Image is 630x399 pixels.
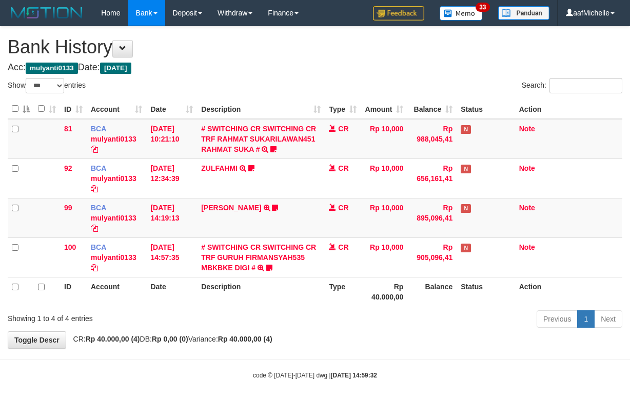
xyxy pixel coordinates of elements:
[64,243,76,251] span: 100
[91,164,106,172] span: BCA
[577,310,595,328] a: 1
[361,237,407,277] td: Rp 10,000
[201,125,316,153] a: # SWITCHING CR SWITCHING CR TRF RAHMAT SUKARILAWAN451 RAHMAT SUKA #
[146,158,197,198] td: [DATE] 12:34:39
[26,78,64,93] select: Showentries
[201,164,238,172] a: ZULFAHMI
[373,6,424,21] img: Feedback.jpg
[100,63,131,74] span: [DATE]
[461,204,471,213] span: Has Note
[8,309,255,324] div: Showing 1 to 4 of 4 entries
[91,135,136,143] a: mulyanti0133
[91,204,106,212] span: BCA
[64,164,72,172] span: 92
[8,78,86,93] label: Show entries
[457,99,515,119] th: Status
[146,237,197,277] td: [DATE] 14:57:35
[476,3,489,12] span: 33
[8,63,622,73] h4: Acc: Date:
[146,277,197,306] th: Date
[34,99,60,119] th: : activate to sort column ascending
[60,99,87,119] th: ID: activate to sort column ascending
[325,99,361,119] th: Type: activate to sort column ascending
[537,310,578,328] a: Previous
[515,277,622,306] th: Action
[325,277,361,306] th: Type
[64,125,72,133] span: 81
[91,174,136,183] a: mulyanti0133
[91,224,98,232] a: Copy mulyanti0133 to clipboard
[594,310,622,328] a: Next
[201,243,316,272] a: # SWITCHING CR SWITCHING CR TRF GURUH FIRMANSYAH535 MBKBKE DIGI #
[331,372,377,379] strong: [DATE] 14:59:32
[461,125,471,134] span: Has Note
[146,198,197,237] td: [DATE] 14:19:13
[407,277,457,306] th: Balance
[8,5,86,21] img: MOTION_logo.png
[197,277,325,306] th: Description
[519,164,535,172] a: Note
[522,78,622,93] label: Search:
[91,145,98,153] a: Copy mulyanti0133 to clipboard
[515,99,622,119] th: Action
[519,204,535,212] a: Note
[338,164,348,172] span: CR
[87,99,146,119] th: Account: activate to sort column ascending
[91,253,136,262] a: mulyanti0133
[407,198,457,237] td: Rp 895,096,41
[60,277,87,306] th: ID
[407,158,457,198] td: Rp 656,161,41
[152,335,188,343] strong: Rp 0,00 (0)
[361,198,407,237] td: Rp 10,000
[440,6,483,21] img: Button%20Memo.svg
[338,125,348,133] span: CR
[201,204,261,212] a: [PERSON_NAME]
[461,244,471,252] span: Has Note
[253,372,377,379] small: code © [DATE]-[DATE] dwg |
[549,78,622,93] input: Search:
[8,99,34,119] th: : activate to sort column descending
[361,119,407,159] td: Rp 10,000
[218,335,272,343] strong: Rp 40.000,00 (4)
[64,204,72,212] span: 99
[407,119,457,159] td: Rp 988,045,41
[361,158,407,198] td: Rp 10,000
[407,237,457,277] td: Rp 905,096,41
[91,214,136,222] a: mulyanti0133
[146,119,197,159] td: [DATE] 10:21:10
[498,6,549,20] img: panduan.png
[361,99,407,119] th: Amount: activate to sort column ascending
[8,331,66,349] a: Toggle Descr
[361,277,407,306] th: Rp 40.000,00
[91,185,98,193] a: Copy mulyanti0133 to clipboard
[91,125,106,133] span: BCA
[519,243,535,251] a: Note
[86,335,140,343] strong: Rp 40.000,00 (4)
[338,243,348,251] span: CR
[461,165,471,173] span: Has Note
[146,99,197,119] th: Date: activate to sort column ascending
[87,277,146,306] th: Account
[457,277,515,306] th: Status
[519,125,535,133] a: Note
[26,63,78,74] span: mulyanti0133
[8,37,622,57] h1: Bank History
[197,99,325,119] th: Description: activate to sort column ascending
[91,243,106,251] span: BCA
[407,99,457,119] th: Balance: activate to sort column ascending
[68,335,272,343] span: CR: DB: Variance:
[338,204,348,212] span: CR
[91,264,98,272] a: Copy mulyanti0133 to clipboard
